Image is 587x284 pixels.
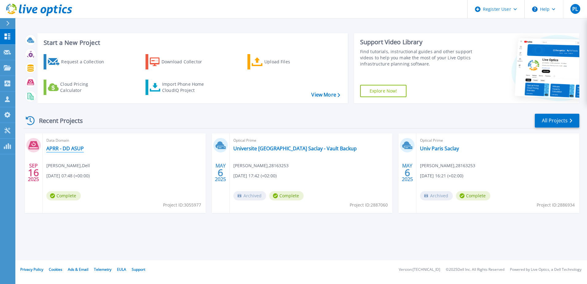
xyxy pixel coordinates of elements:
[572,6,578,11] span: PL
[117,267,126,272] a: EULA
[420,172,463,179] span: [DATE] 16:21 (+02:00)
[46,191,81,200] span: Complete
[24,113,91,128] div: Recent Projects
[420,162,475,169] span: [PERSON_NAME] , 28163253
[215,161,226,184] div: MAY 2025
[360,49,475,67] div: Find tutorials, instructional guides and other support videos to help you make the most of your L...
[233,137,389,144] span: Optical Prime
[360,38,475,46] div: Support Video Library
[510,268,581,272] li: Powered by Live Optics, a Dell Technology
[28,161,39,184] div: SEP 2025
[218,170,223,175] span: 6
[44,80,112,95] a: Cloud Pricing Calculator
[402,161,413,184] div: MAY 2025
[233,191,266,200] span: Archived
[420,191,453,200] span: Archived
[44,54,112,69] a: Request a Collection
[233,172,277,179] span: [DATE] 17:42 (+02:00)
[399,268,440,272] li: Version: [TECHNICAL_ID]
[446,268,504,272] li: © 2025 Dell Inc. All Rights Reserved
[46,137,202,144] span: Data Domain
[420,137,576,144] span: Optical Prime
[350,202,388,208] span: Project ID: 2887060
[420,145,459,152] a: Univ Paris Saclay
[161,56,211,68] div: Download Collector
[28,170,39,175] span: 16
[360,85,407,97] a: Explore Now!
[46,162,90,169] span: [PERSON_NAME] , Dell
[146,54,214,69] a: Download Collector
[44,39,340,46] h3: Start a New Project
[247,54,316,69] a: Upload Files
[264,56,313,68] div: Upload Files
[68,267,88,272] a: Ads & Email
[311,92,340,98] a: View More
[535,114,579,128] a: All Projects
[163,202,201,208] span: Project ID: 3055977
[162,81,210,93] div: Import Phone Home CloudIQ Project
[537,202,575,208] span: Project ID: 2886934
[46,145,84,152] a: APRR - DD ASUP
[233,162,289,169] span: [PERSON_NAME] , 28163253
[49,267,62,272] a: Cookies
[132,267,145,272] a: Support
[61,56,110,68] div: Request a Collection
[94,267,111,272] a: Telemetry
[269,191,304,200] span: Complete
[20,267,43,272] a: Privacy Policy
[405,170,410,175] span: 6
[233,145,357,152] a: Universite [GEOGRAPHIC_DATA] Saclay - Vault Backup
[46,172,90,179] span: [DATE] 07:48 (+00:00)
[60,81,109,93] div: Cloud Pricing Calculator
[456,191,490,200] span: Complete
